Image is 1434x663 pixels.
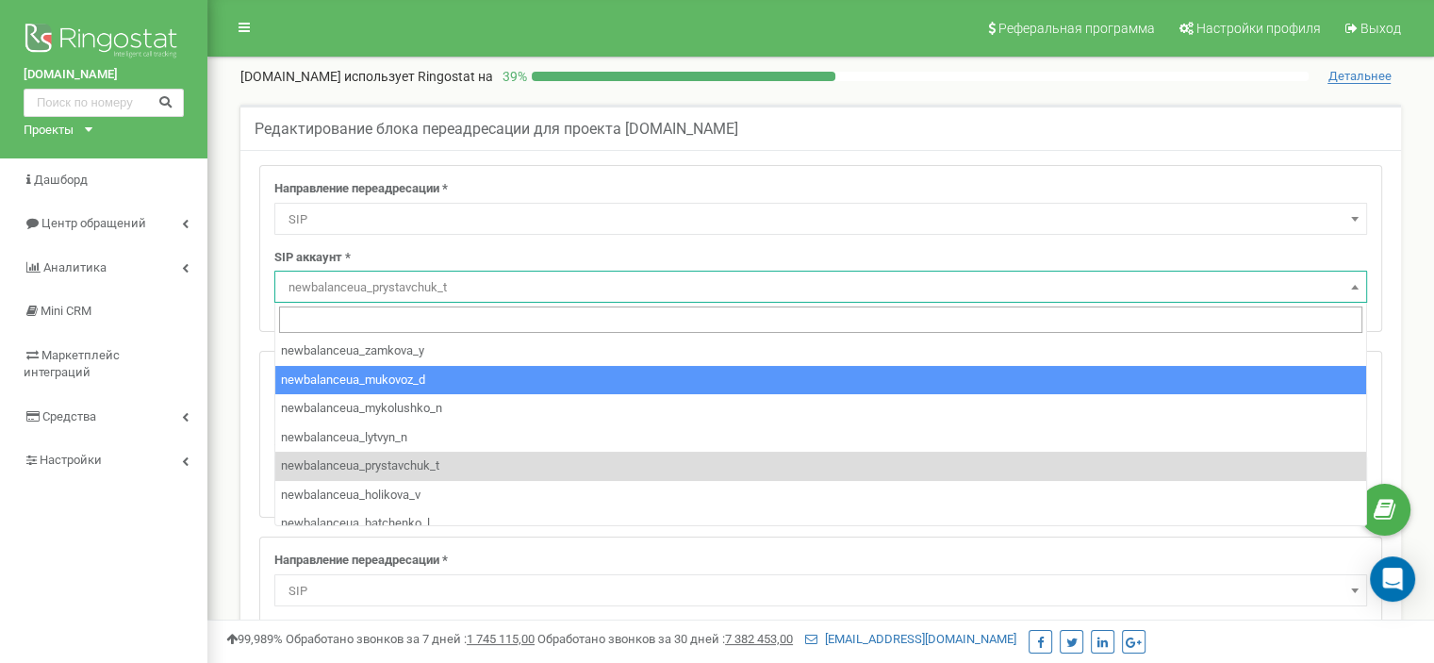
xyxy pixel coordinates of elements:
span: Реферальная программа [998,21,1155,36]
span: SIP [274,203,1367,235]
span: SIP [274,574,1367,606]
input: Поиск по номеру [24,89,184,117]
p: 39 % [493,67,532,86]
li: newbalanceua_lytvyn_n [275,423,1366,453]
u: 7 382 453,00 [725,632,793,646]
span: newbalanceua_prystavchuk_t [281,274,1360,301]
div: Проекты [24,122,74,140]
span: 99,989% [226,632,283,646]
u: 1 745 115,00 [467,632,535,646]
div: Open Intercom Messenger [1370,556,1415,602]
span: Выход [1360,21,1401,36]
li: newbalanceua_zamkova_y [275,337,1366,366]
h5: Редактирование блока переадресации для проекта [DOMAIN_NAME] [255,121,738,138]
span: Центр обращений [41,216,146,230]
a: [EMAIL_ADDRESS][DOMAIN_NAME] [805,632,1016,646]
span: Детальнее [1327,69,1391,84]
label: SIP аккаунт * [274,249,351,267]
span: Дашборд [34,173,88,187]
label: Направление переадресации * [274,180,448,198]
span: Обработано звонков за 30 дней : [537,632,793,646]
li: newbalanceua_mykolushko_n [275,394,1366,423]
li: newbalanceua_batchenko_l [275,509,1366,539]
span: Аналитика [43,260,107,274]
li: newbalanceua_prystavchuk_t [275,452,1366,481]
span: SIP [281,578,1360,605]
span: Обработано звонков за 7 дней : [286,632,535,646]
p: [DOMAIN_NAME] [240,67,493,86]
img: Ringostat logo [24,19,184,66]
a: [DOMAIN_NAME] [24,66,184,84]
span: newbalanceua_prystavchuk_t [274,271,1367,303]
label: Направление переадресации * [274,552,448,570]
li: newbalanceua_holikova_v [275,481,1366,510]
span: Маркетплейс интеграций [24,348,120,380]
span: Средства [42,409,96,423]
span: Настройки [40,453,102,467]
span: использует Ringostat на [344,69,493,84]
span: Настройки профиля [1196,21,1321,36]
span: SIP [281,207,1360,233]
li: newbalanceua_mukovoz_d [275,366,1366,395]
span: Mini CRM [41,304,91,318]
